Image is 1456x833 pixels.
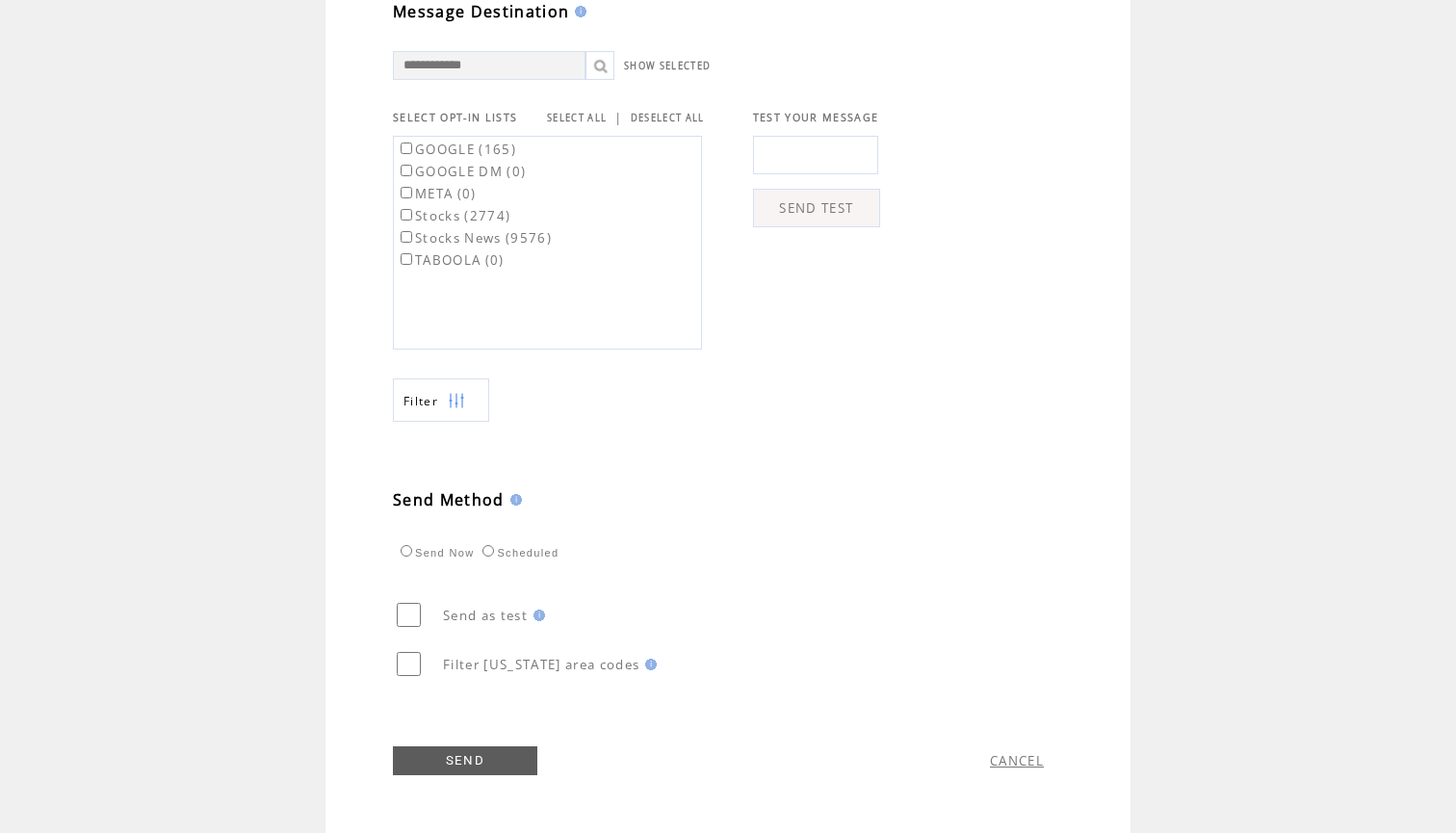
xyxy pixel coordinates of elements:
[397,163,526,180] label: GOOGLE DM (0)
[403,393,438,409] span: Show filters
[393,746,537,775] a: SEND
[397,229,552,247] label: Stocks News (9576)
[990,752,1044,769] a: CANCEL
[393,1,569,22] span: Message Destination
[397,207,510,224] label: Stocks (2774)
[547,112,607,124] a: SELECT ALL
[397,141,516,158] label: GOOGLE (165)
[397,185,477,202] label: META (0)
[753,189,880,227] a: SEND TEST
[393,489,505,510] span: Send Method
[528,610,545,621] img: help.gif
[443,607,528,624] span: Send as test
[401,253,412,265] input: TABOOLA (0)
[393,111,517,124] span: SELECT OPT-IN LISTS
[482,545,494,557] input: Scheduled
[401,143,412,154] input: GOOGLE (165)
[631,112,705,124] a: DESELECT ALL
[401,231,412,243] input: Stocks News (9576)
[401,545,412,557] input: Send Now
[478,547,559,559] label: Scheduled
[393,378,489,422] a: Filter
[624,60,711,72] a: SHOW SELECTED
[753,111,879,124] span: TEST YOUR MESSAGE
[401,187,412,198] input: META (0)
[443,656,639,673] span: Filter [US_STATE] area codes
[401,165,412,176] input: GOOGLE DM (0)
[639,659,657,670] img: help.gif
[448,379,465,423] img: filters.png
[401,209,412,221] input: Stocks (2774)
[396,547,474,559] label: Send Now
[397,251,505,269] label: TABOOLA (0)
[505,494,522,506] img: help.gif
[569,6,586,17] img: help.gif
[614,109,622,126] span: |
